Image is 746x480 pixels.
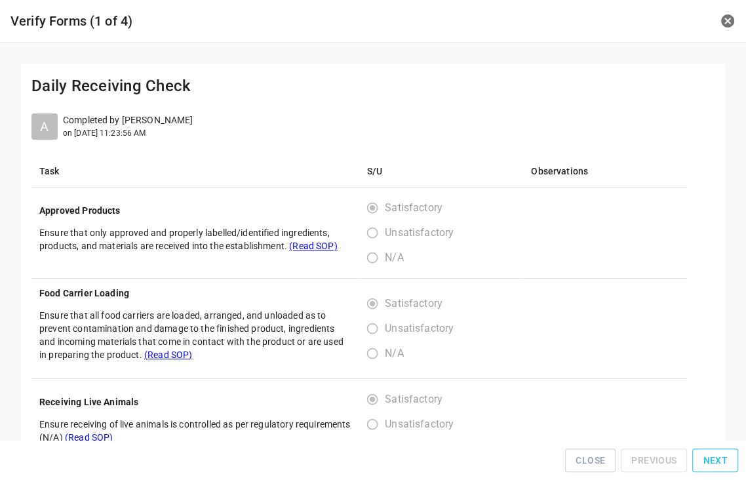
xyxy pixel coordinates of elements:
[144,350,193,360] span: (Read SOP)
[385,321,454,336] span: Unsatisfactory
[39,226,351,252] p: Ensure that only approved and properly labelled/identified ingredients, products, and materials a...
[367,195,464,270] div: s/u
[367,387,464,462] div: s/u
[385,296,442,311] span: Satisfactory
[39,288,129,298] b: Food Carrier Loading
[10,10,494,31] h6: Verify Forms (1 of 4)
[720,13,736,29] button: close
[576,452,605,469] span: Close
[31,113,58,140] div: A
[385,391,442,407] span: Satisfactory
[385,200,442,216] span: Satisfactory
[289,241,338,251] span: (Read SOP)
[39,397,138,407] b: Receiving Live Animals
[565,449,616,473] button: Close
[63,127,193,139] p: on [DATE] 11:23:56 AM
[367,291,464,366] div: s/u
[39,205,121,216] b: Approved Products
[31,74,715,98] p: Daily Receiving Check
[523,155,687,188] th: Observations
[39,418,351,444] p: Ensure receiving of live animals is controlled as per regulatory requirements (N/A)
[385,346,403,361] span: N/A
[385,416,454,432] span: Unsatisfactory
[385,250,403,266] span: N/A
[703,452,728,469] span: Next
[63,113,193,127] p: Completed by [PERSON_NAME]
[31,155,359,188] th: Task
[359,155,523,188] th: S/U
[692,449,738,473] button: Next
[65,432,113,443] span: (Read SOP)
[39,309,351,361] p: Ensure that all food carriers are loaded, arranged, and unloaded as to prevent contamination and ...
[385,225,454,241] span: Unsatisfactory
